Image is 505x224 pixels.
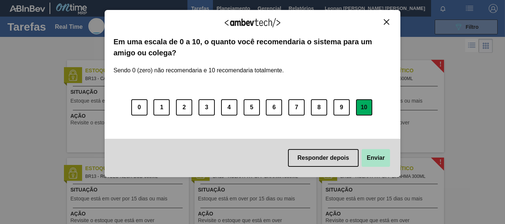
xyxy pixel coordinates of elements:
button: 2 [176,99,192,116]
button: 6 [266,99,282,116]
button: 0 [131,99,148,116]
button: 5 [244,99,260,116]
button: 9 [333,99,350,116]
button: 10 [356,99,372,116]
button: 8 [311,99,327,116]
button: Close [382,19,392,25]
button: 4 [221,99,237,116]
label: Sendo 0 (zero) não recomendaria e 10 recomendaria totalmente. [113,58,284,74]
img: Logo Ambevtech [225,18,280,27]
button: 7 [288,99,305,116]
button: Enviar [362,149,390,167]
button: 3 [199,99,215,116]
button: 1 [153,99,170,116]
button: Responder depois [288,149,359,167]
label: Em uma escala de 0 a 10, o quanto você recomendaria o sistema para um amigo ou colega? [113,36,392,59]
img: Close [384,19,389,25]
